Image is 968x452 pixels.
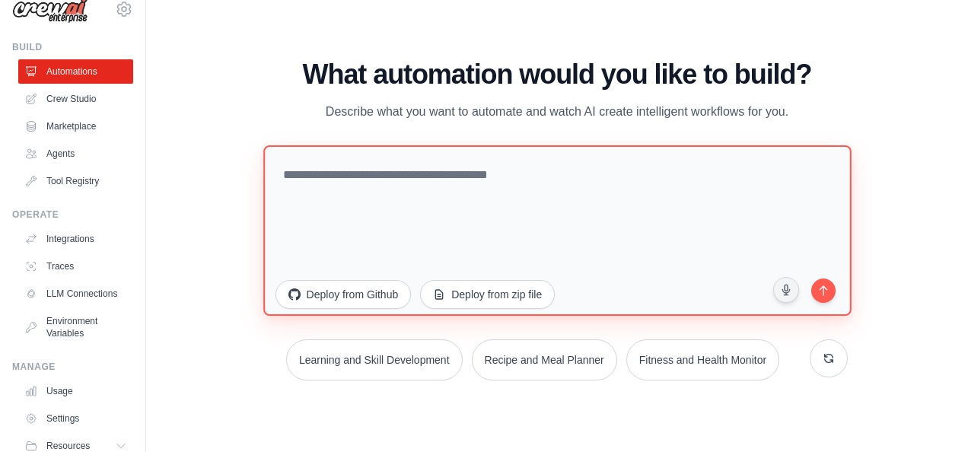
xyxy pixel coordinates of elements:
[18,227,133,251] a: Integrations
[892,379,968,452] div: Widget de chat
[892,379,968,452] iframe: Chat Widget
[18,379,133,403] a: Usage
[275,280,412,309] button: Deploy from Github
[420,280,555,309] button: Deploy from zip file
[12,361,133,373] div: Manage
[12,208,133,221] div: Operate
[472,339,617,380] button: Recipe and Meal Planner
[301,102,813,122] p: Describe what you want to automate and watch AI create intelligent workflows for you.
[18,142,133,166] a: Agents
[18,254,133,279] a: Traces
[18,87,133,111] a: Crew Studio
[266,59,849,90] h1: What automation would you like to build?
[18,59,133,84] a: Automations
[286,339,463,380] button: Learning and Skill Development
[18,282,133,306] a: LLM Connections
[18,114,133,138] a: Marketplace
[18,406,133,431] a: Settings
[18,309,133,345] a: Environment Variables
[46,440,90,452] span: Resources
[626,339,779,380] button: Fitness and Health Monitor
[18,169,133,193] a: Tool Registry
[12,41,133,53] div: Build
